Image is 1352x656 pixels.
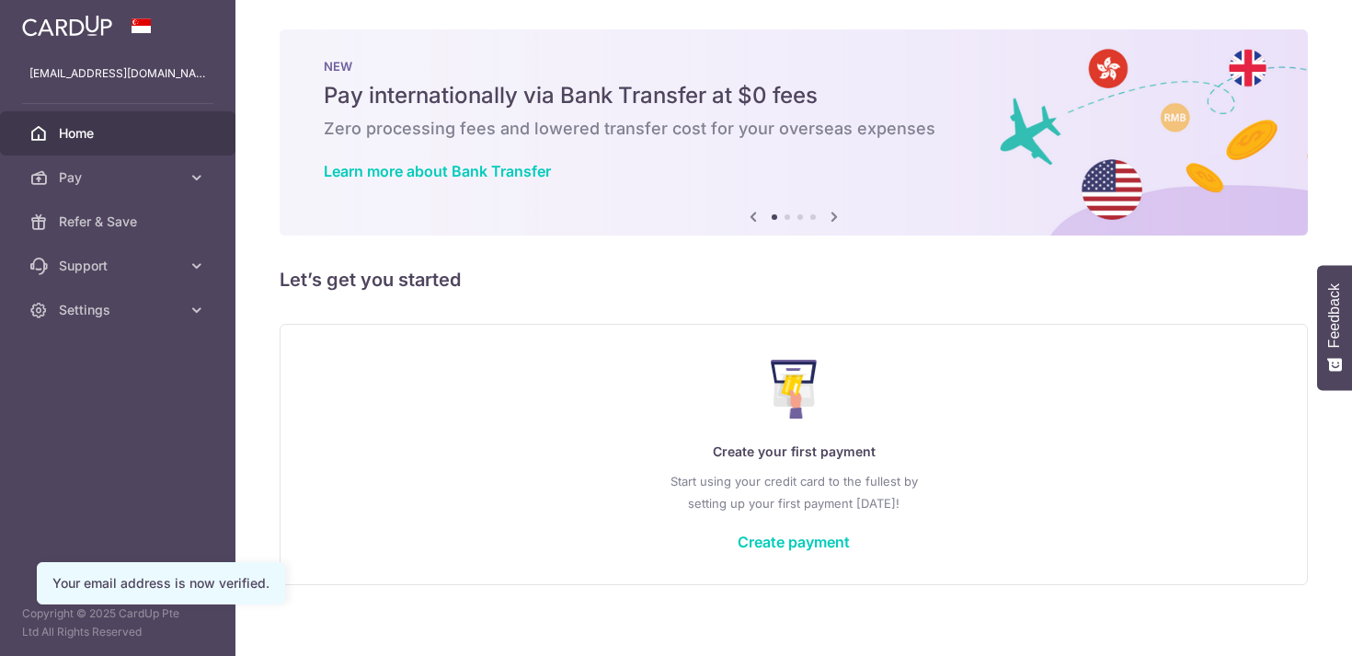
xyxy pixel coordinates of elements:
[22,15,112,37] img: CardUp
[52,574,269,593] div: Your email address is now verified.
[59,301,180,319] span: Settings
[317,441,1270,463] p: Create your first payment
[324,118,1264,140] h6: Zero processing fees and lowered transfer cost for your overseas expenses
[1233,601,1334,647] iframe: Opens a widget where you can find more information
[59,257,180,275] span: Support
[280,265,1308,294] h5: Let’s get you started
[317,470,1270,514] p: Start using your credit card to the fullest by setting up your first payment [DATE]!
[324,81,1264,110] h5: Pay internationally via Bank Transfer at $0 fees
[280,29,1308,236] img: Bank transfer banner
[324,162,551,180] a: Learn more about Bank Transfer
[1317,265,1352,390] button: Feedback - Show survey
[738,533,850,551] a: Create payment
[324,59,1264,74] p: NEW
[59,168,180,187] span: Pay
[29,64,206,83] p: [EMAIL_ADDRESS][DOMAIN_NAME]
[59,213,180,231] span: Refer & Save
[59,124,180,143] span: Home
[1326,283,1343,348] span: Feedback
[771,360,818,419] img: Make Payment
